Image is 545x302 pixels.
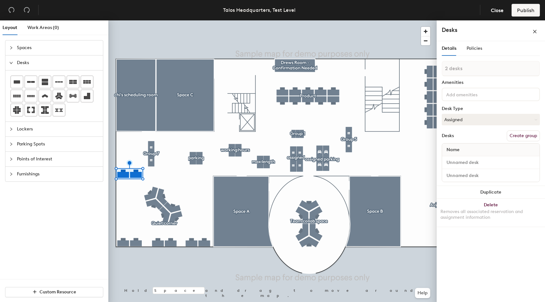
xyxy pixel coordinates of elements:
[533,29,537,34] span: close
[9,142,13,146] span: collapsed
[8,7,15,13] span: undo
[507,130,540,141] button: Create group
[442,46,456,51] span: Details
[437,186,545,199] button: Duplicate
[17,152,99,166] span: Points of Interest
[9,61,13,65] span: expanded
[443,158,538,167] input: Unnamed desk
[20,4,33,17] button: Redo (⌘ + ⇧ + Z)
[442,26,512,34] h4: Desks
[512,4,540,17] button: Publish
[467,46,482,51] span: Policies
[415,288,430,298] button: Help
[9,157,13,161] span: collapsed
[17,41,99,55] span: Spaces
[9,46,13,50] span: collapsed
[223,6,295,14] div: Talos Headquarters, Test Level
[17,137,99,151] span: Parking Spots
[442,133,454,138] div: Desks
[437,199,545,227] button: DeleteRemoves all associated reservation and assignment information
[5,287,103,297] button: Custom Resource
[3,25,17,30] span: Layout
[5,4,18,17] button: Undo (⌘ + Z)
[9,127,13,131] span: collapsed
[442,114,540,125] button: Assigned
[445,90,502,98] input: Add amenities
[27,25,59,30] span: Work Areas (0)
[443,144,463,156] span: Name
[485,4,509,17] button: Close
[440,209,541,220] div: Removes all associated reservation and assignment information
[40,289,76,295] span: Custom Resource
[17,55,99,70] span: Desks
[442,106,540,111] div: Desk Type
[442,80,540,85] div: Amenities
[17,167,99,181] span: Furnishings
[9,172,13,176] span: collapsed
[443,171,538,180] input: Unnamed desk
[17,122,99,136] span: Lockers
[491,7,504,13] span: Close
